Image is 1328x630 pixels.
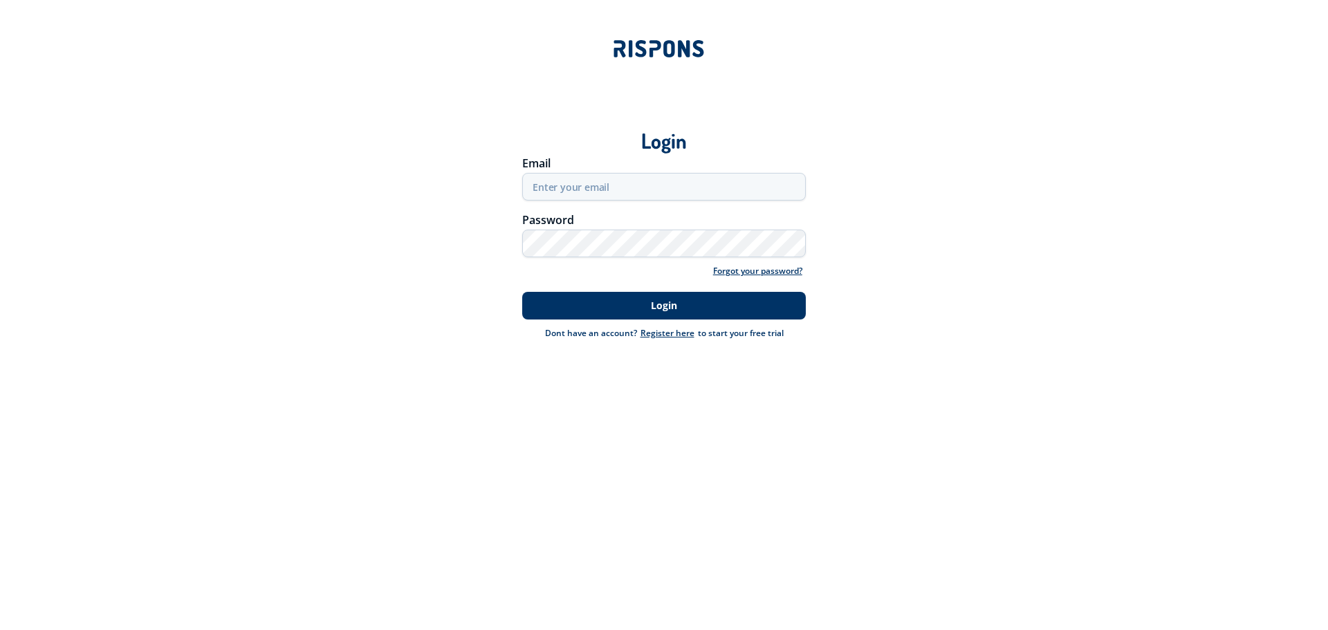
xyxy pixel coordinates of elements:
input: Enter your email [522,173,806,201]
div: Dont have an account? [545,326,637,340]
button: Login [522,292,806,319]
div: Login [190,106,1138,154]
div: Email [522,158,806,169]
a: Forgot your password? [710,264,806,278]
div: Password [522,214,806,225]
a: Register here [637,327,698,339]
div: to start your free trial [637,326,784,340]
